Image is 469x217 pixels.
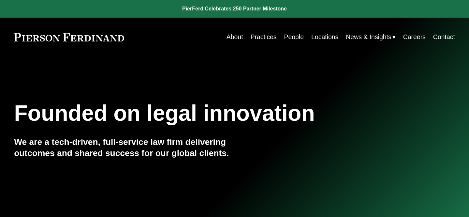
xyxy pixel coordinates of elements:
[227,31,243,43] a: About
[251,31,277,43] a: Practices
[14,101,381,126] h1: Founded on legal innovation
[14,137,234,159] h4: We are a tech-driven, full-service law firm delivering outcomes and shared success for our global...
[311,31,338,43] a: Locations
[346,31,395,43] a: folder dropdown
[433,31,455,43] a: Contact
[284,31,304,43] a: People
[403,31,426,43] a: Careers
[346,31,391,43] span: News & Insights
